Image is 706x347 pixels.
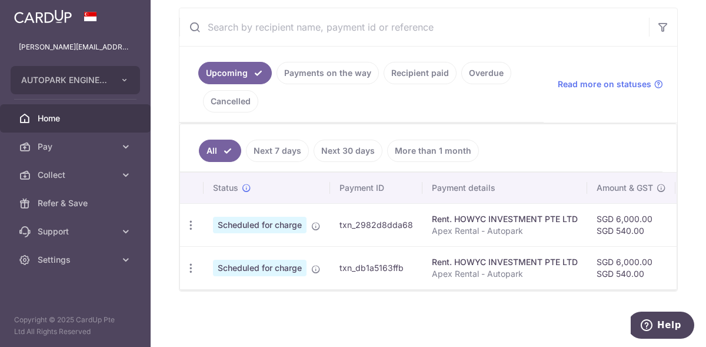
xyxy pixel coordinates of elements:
[558,78,651,90] span: Read more on statuses
[11,66,140,94] button: AUTOPARK ENGINEERING TRADING PTE. LTD.
[597,182,653,194] span: Amount & GST
[21,74,108,86] span: AUTOPARK ENGINEERING TRADING PTE. LTD.
[38,169,115,181] span: Collect
[14,9,72,24] img: CardUp
[432,268,578,280] p: Apex Rental - Autopark
[387,140,479,162] a: More than 1 month
[631,312,694,341] iframe: Opens a widget where you can find more information
[461,62,511,84] a: Overdue
[179,8,649,46] input: Search by recipient name, payment id or reference
[422,173,587,203] th: Payment details
[38,226,115,237] span: Support
[213,182,238,194] span: Status
[314,140,382,162] a: Next 30 days
[432,213,578,225] div: Rent. HOWYC INVESTMENT PTE LTD
[330,173,422,203] th: Payment ID
[277,62,379,84] a: Payments on the way
[19,41,132,53] p: [PERSON_NAME][EMAIL_ADDRESS][DOMAIN_NAME]
[432,256,578,268] div: Rent. HOWYC INVESTMENT PTE LTD
[199,140,241,162] a: All
[330,203,422,246] td: txn_2982d8dda68
[432,225,578,237] p: Apex Rental - Autopark
[38,141,115,153] span: Pay
[213,260,307,276] span: Scheduled for charge
[330,246,422,289] td: txn_db1a5163ffb
[38,197,115,209] span: Refer & Save
[246,140,309,162] a: Next 7 days
[587,246,675,289] td: SGD 6,000.00 SGD 540.00
[203,90,258,113] a: Cancelled
[38,254,115,266] span: Settings
[558,78,663,90] a: Read more on statuses
[198,62,272,84] a: Upcoming
[384,62,457,84] a: Recipient paid
[213,217,307,233] span: Scheduled for charge
[38,113,115,124] span: Home
[587,203,675,246] td: SGD 6,000.00 SGD 540.00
